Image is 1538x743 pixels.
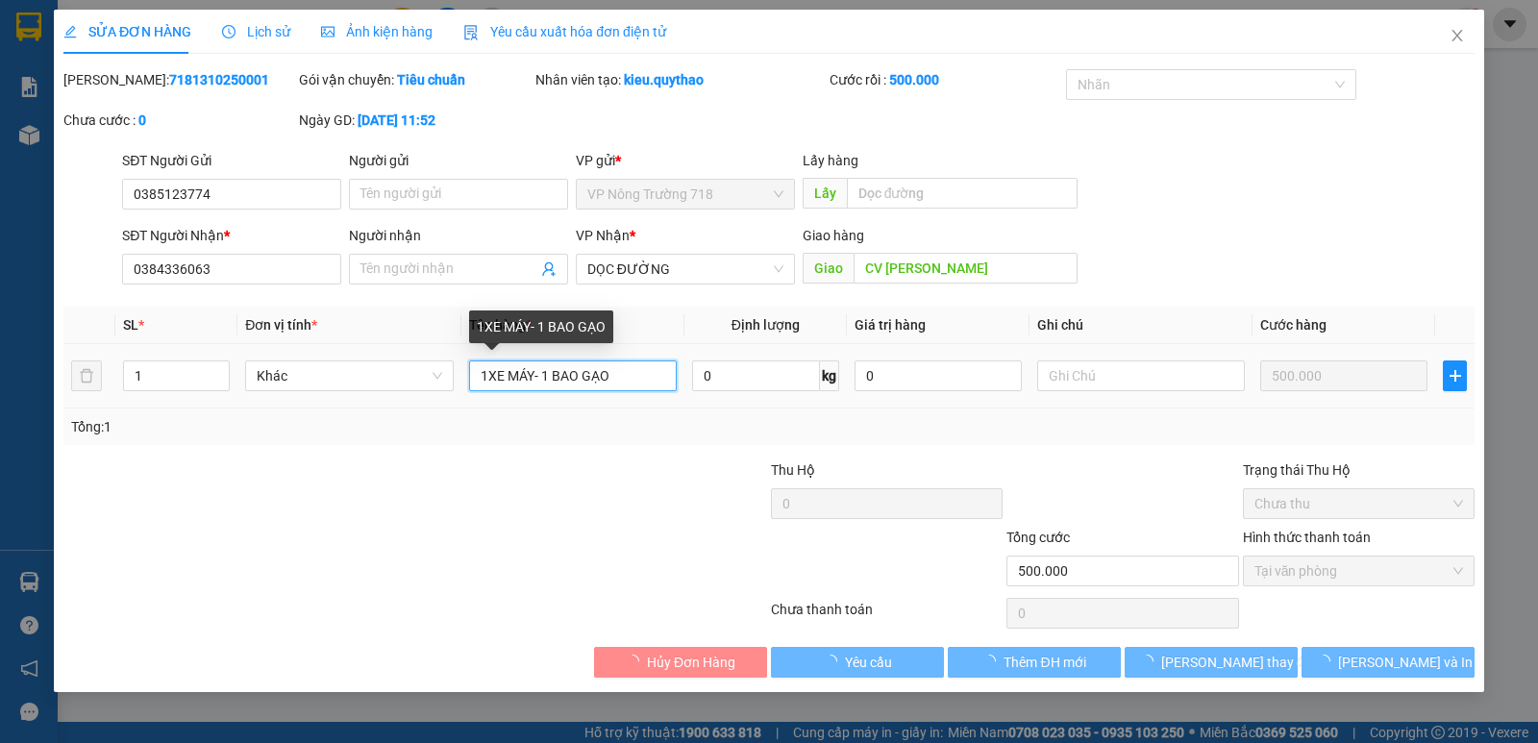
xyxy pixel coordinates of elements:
[16,16,151,62] div: VP Nông Trường 718
[122,225,341,246] div: SĐT Người Nhận
[1430,10,1484,63] button: Close
[63,69,295,90] div: [PERSON_NAME]:
[889,72,939,87] b: 500.000
[1140,655,1161,668] span: loading
[469,360,677,391] input: VD: Bàn, Ghế
[1006,530,1070,545] span: Tổng cước
[16,62,151,89] div: 0385123774
[1161,652,1315,673] span: [PERSON_NAME] thay đổi
[1004,652,1085,673] span: Thêm ĐH mới
[71,360,102,391] button: delete
[594,647,767,678] button: Hủy Đơn Hàng
[222,24,290,39] span: Lịch sử
[222,25,236,38] span: clock-circle
[257,361,441,390] span: Khác
[63,110,295,131] div: Chưa cước :
[803,153,858,168] span: Lấy hàng
[1317,655,1338,668] span: loading
[587,255,783,284] span: DỌC ĐƯỜNG
[1254,557,1463,585] span: Tại văn phòng
[245,317,317,333] span: Đơn vị tính
[164,77,192,97] span: DĐ:
[164,16,384,39] div: DỌC ĐƯỜNG
[463,24,666,39] span: Yêu cầu xuất hóa đơn điện tử
[769,599,1005,632] div: Chưa thanh toán
[855,317,926,333] span: Giá trị hàng
[948,647,1121,678] button: Thêm ĐH mới
[164,18,211,38] span: Nhận:
[321,24,433,39] span: Ảnh kiện hàng
[541,261,557,277] span: user-add
[854,253,1079,284] input: Dọc đường
[1260,360,1427,391] input: 0
[169,72,269,87] b: 7181310250001
[397,72,465,87] b: Tiêu chuẩn
[463,25,479,40] img: icon
[122,150,341,171] div: SĐT Người Gửi
[1029,307,1253,344] th: Ghi chú
[299,69,531,90] div: Gói vận chuyển:
[820,360,839,391] span: kg
[535,69,827,90] div: Nhân viên tạo:
[982,655,1004,668] span: loading
[830,69,1061,90] div: Cước rồi :
[576,228,630,243] span: VP Nhận
[845,652,892,673] span: Yêu cầu
[1125,647,1298,678] button: [PERSON_NAME] thay đổi
[164,66,384,134] span: CV [PERSON_NAME]
[1450,28,1465,43] span: close
[771,647,944,678] button: Yêu cầu
[624,72,704,87] b: kieu.quythao
[647,652,735,673] span: Hủy Đơn Hàng
[71,416,595,437] div: Tổng: 1
[299,110,531,131] div: Ngày GD:
[1254,489,1463,518] span: Chưa thu
[1037,360,1245,391] input: Ghi Chú
[1302,647,1475,678] button: [PERSON_NAME] và In
[732,317,800,333] span: Định lượng
[63,24,191,39] span: SỬA ĐƠN HÀNG
[1338,652,1473,673] span: [PERSON_NAME] và In
[1444,368,1466,384] span: plus
[164,39,384,66] div: 0384336063
[587,180,783,209] span: VP Nông Trường 718
[469,310,613,343] div: 1XE MÁY- 1 BAO GẠO
[1243,459,1475,481] div: Trạng thái Thu Hộ
[803,228,864,243] span: Giao hàng
[824,655,845,668] span: loading
[349,150,568,171] div: Người gửi
[138,112,146,128] b: 0
[626,655,647,668] span: loading
[358,112,435,128] b: [DATE] 11:52
[576,150,795,171] div: VP gửi
[803,178,847,209] span: Lấy
[349,225,568,246] div: Người nhận
[771,462,815,478] span: Thu Hộ
[847,178,1079,209] input: Dọc đường
[321,25,335,38] span: picture
[803,253,854,284] span: Giao
[123,317,138,333] span: SL
[63,25,77,38] span: edit
[1243,530,1371,545] label: Hình thức thanh toán
[16,18,46,38] span: Gửi:
[1260,317,1327,333] span: Cước hàng
[1443,360,1467,391] button: plus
